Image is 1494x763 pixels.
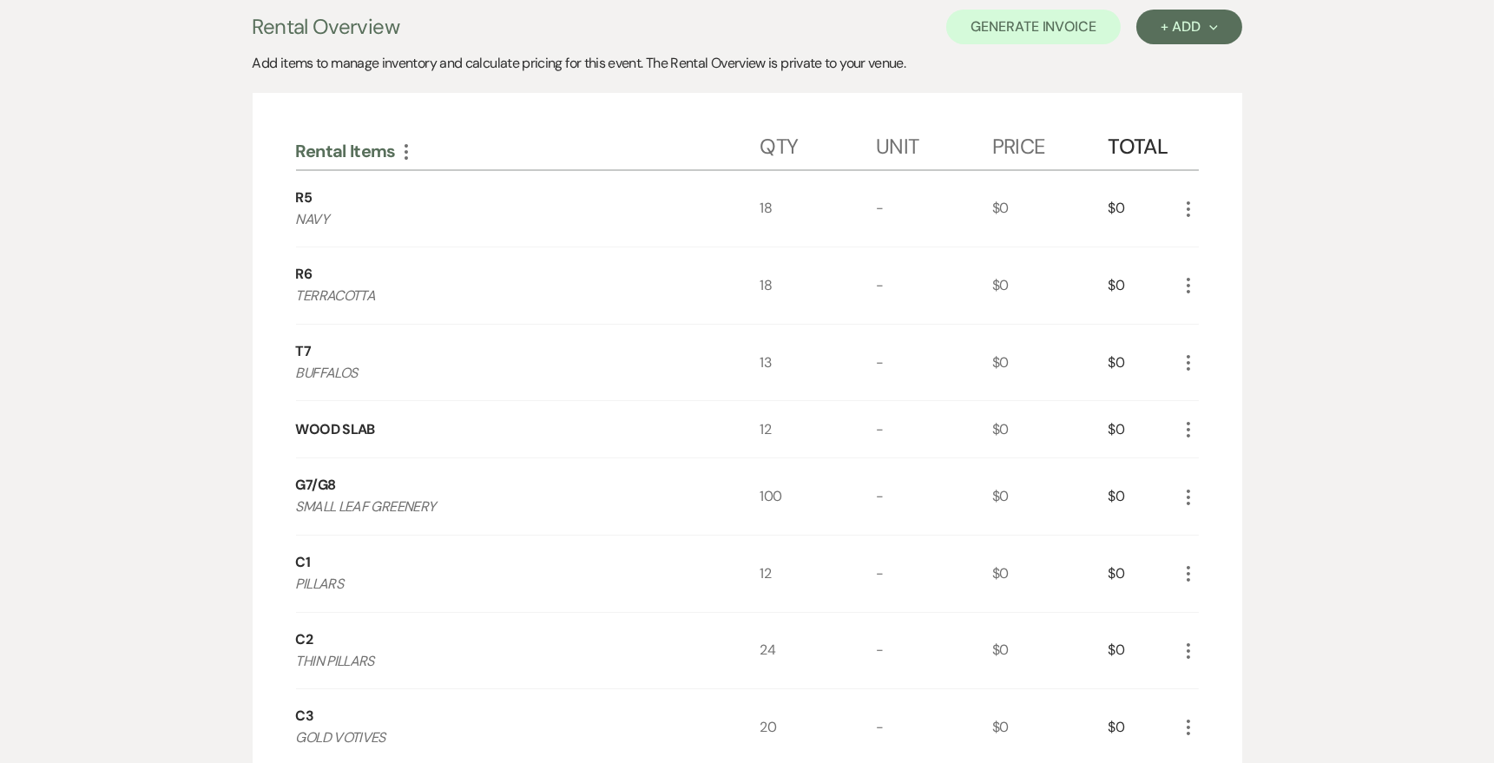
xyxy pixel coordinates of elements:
div: Add items to manage inventory and calculate pricing for this event. The Rental Overview is privat... [253,53,1242,74]
div: $0 [1108,536,1177,612]
div: Qty [760,117,876,169]
button: Generate Invoice [946,10,1121,44]
h3: Rental Overview [253,11,399,43]
div: - [876,401,992,457]
p: THIN PILLARS [296,650,714,673]
div: $0 [1108,458,1177,535]
div: $0 [992,536,1109,612]
div: - [876,536,992,612]
div: C2 [296,629,313,650]
div: 12 [760,401,876,457]
div: $0 [1108,247,1177,324]
div: 100 [760,458,876,535]
div: 24 [760,613,876,689]
p: NAVY [296,208,714,231]
div: 13 [760,325,876,401]
div: Price [992,117,1109,169]
div: G7/G8 [296,475,336,496]
div: $0 [992,247,1109,324]
div: $0 [1108,613,1177,689]
div: - [876,458,992,535]
div: $0 [992,613,1109,689]
div: + Add [1161,20,1217,34]
div: - [876,171,992,247]
div: $0 [992,171,1109,247]
div: - [876,613,992,689]
div: T7 [296,341,312,362]
div: Unit [876,117,992,169]
div: $0 [992,325,1109,401]
div: 12 [760,536,876,612]
div: $0 [1108,401,1177,457]
div: $0 [992,401,1109,457]
p: TERRACOTTA [296,285,714,307]
div: - [876,325,992,401]
p: PILLARS [296,573,714,595]
div: C1 [296,552,311,573]
div: 18 [760,247,876,324]
p: SMALL LEAF GREENERY [296,496,714,518]
div: $0 [1108,325,1177,401]
div: 18 [760,171,876,247]
div: $0 [992,458,1109,535]
div: Rental Items [296,140,760,162]
div: R5 [296,187,313,208]
button: + Add [1136,10,1241,44]
p: GOLD VOTIVES [296,727,714,749]
div: R6 [296,264,313,285]
div: WOOD SLAB [296,419,375,440]
div: - [876,247,992,324]
div: C3 [296,706,314,727]
div: $0 [1108,171,1177,247]
p: BUFFALOS [296,362,714,385]
div: Total [1108,117,1177,169]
